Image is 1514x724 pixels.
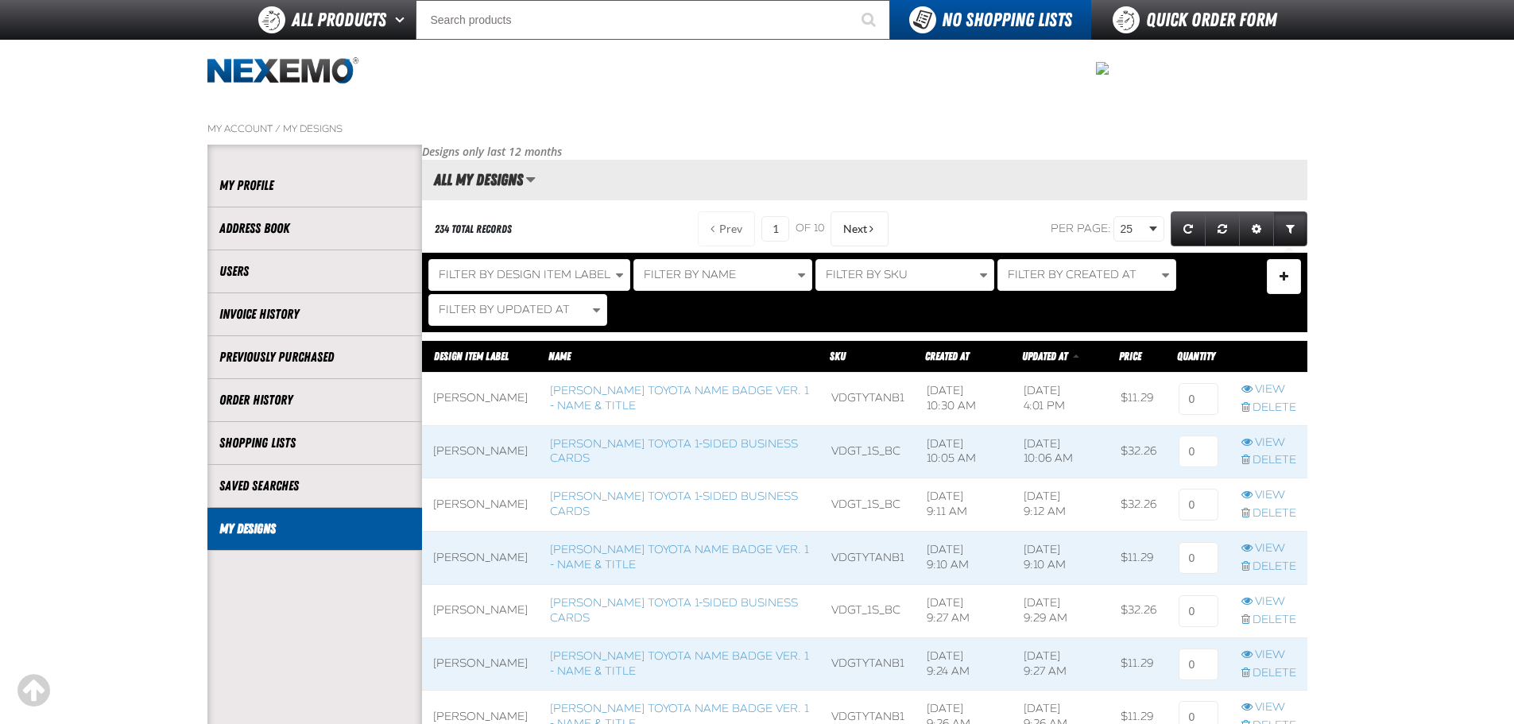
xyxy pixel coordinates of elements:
button: Manage grid views. Current view is All My Designs [525,166,536,193]
a: Delete row action [1241,401,1296,416]
a: SKU [830,350,846,362]
a: Name [548,350,571,362]
a: Address Book [219,219,410,238]
td: [DATE] 9:27 AM [916,584,1013,637]
td: [DATE] 10:30 AM [916,372,1013,425]
td: [DATE] 10:06 AM [1013,425,1109,478]
td: [DATE] 9:10 AM [1013,532,1109,585]
img: 2478c7e4e0811ca5ea97a8c95d68d55a.jpeg [1096,62,1109,75]
span: / [275,122,281,135]
a: Created At [925,350,969,362]
th: Row actions [1230,340,1307,372]
a: [PERSON_NAME] Toyota Name Badge Ver. 1 - Name & Title [550,543,809,571]
td: $32.26 [1109,425,1167,478]
img: Nexemo logo [207,57,358,85]
td: [DATE] 9:29 AM [1013,584,1109,637]
div: Scroll to the top [16,673,51,708]
a: Home [207,57,358,85]
td: $11.29 [1109,637,1167,691]
td: [DATE] 9:24 AM [916,637,1013,691]
td: $11.29 [1109,372,1167,425]
td: VDGT_1S_BC [820,425,916,478]
input: 0 [1179,436,1218,467]
a: [PERSON_NAME] Toyota Name Badge Ver. 1 - Name & Title [550,649,809,678]
td: [PERSON_NAME] [422,478,539,532]
a: Shopping Lists [219,434,410,452]
button: Filter By Design Item Label [428,259,630,291]
span: Filter By Updated At [439,303,570,316]
a: Order History [219,391,410,409]
input: 0 [1179,489,1218,521]
td: VDGT_1S_BC [820,584,916,637]
input: 0 [1179,542,1218,574]
a: Delete row action [1241,666,1296,681]
a: View row action [1241,488,1296,503]
a: Delete row action [1241,613,1296,628]
p: Designs only last 12 months [422,145,1307,160]
span: Price [1119,350,1141,362]
button: Filter By SKU [815,259,994,291]
td: [PERSON_NAME] [422,584,539,637]
input: 0 [1179,595,1218,627]
a: Delete row action [1241,506,1296,521]
td: $32.26 [1109,478,1167,532]
span: of 10 [796,222,824,236]
a: [PERSON_NAME] Toyota 1-sided Business Cards [550,490,798,518]
span: Filter By Created At [1008,268,1136,281]
td: [DATE] 4:01 PM [1013,372,1109,425]
a: View row action [1241,382,1296,397]
a: Users [219,262,410,281]
td: $11.29 [1109,532,1167,585]
span: Quantity [1177,350,1215,362]
button: Filter By Updated At [428,294,607,326]
span: Updated At [1022,350,1067,362]
input: 0 [1179,383,1218,415]
h2: All My Designs [422,171,523,188]
a: Expand or Collapse Grid Settings [1239,211,1274,246]
a: Delete row action [1241,559,1296,575]
td: $32.26 [1109,584,1167,637]
td: [PERSON_NAME] [422,425,539,478]
a: View row action [1241,541,1296,556]
button: Expand or Collapse Filter Management drop-down [1267,259,1301,294]
a: Previously Purchased [219,348,410,366]
span: Manage Filters [1280,277,1288,281]
a: View row action [1241,436,1296,451]
input: 0 [1179,649,1218,680]
a: Expand or Collapse Grid Filters [1273,211,1307,246]
a: My Profile [219,176,410,195]
a: My Account [207,122,273,135]
td: [DATE] 9:11 AM [916,478,1013,532]
a: Saved Searches [219,477,410,495]
a: My Designs [219,520,410,538]
a: View row action [1241,648,1296,663]
span: 25 [1121,221,1146,238]
td: [DATE] 9:12 AM [1013,478,1109,532]
button: Filter By Name [633,259,812,291]
a: [PERSON_NAME] Toyota Name Badge Ver. 1 - Name & Title [550,384,809,412]
td: VDGT_1S_BC [820,478,916,532]
a: [PERSON_NAME] Toyota 1-sided Business Cards [550,437,798,466]
span: Per page: [1051,222,1111,235]
td: [DATE] 9:10 AM [916,532,1013,585]
a: Invoice History [219,305,410,323]
td: [PERSON_NAME] [422,532,539,585]
a: Design Item Label [434,350,509,362]
input: Current page number [761,216,789,242]
td: [PERSON_NAME] [422,372,539,425]
td: [PERSON_NAME] [422,637,539,691]
td: VDGTYTANB1 [820,532,916,585]
td: VDGTYTANB1 [820,372,916,425]
td: [DATE] 9:27 AM [1013,637,1109,691]
span: All Products [292,6,386,34]
span: No Shopping Lists [942,9,1072,31]
span: Filter By Name [644,268,736,281]
div: 234 total records [435,222,512,237]
span: Filter By Design Item Label [439,268,610,281]
nav: Breadcrumbs [207,122,1307,135]
span: Next Page [843,223,867,235]
td: [DATE] 10:05 AM [916,425,1013,478]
